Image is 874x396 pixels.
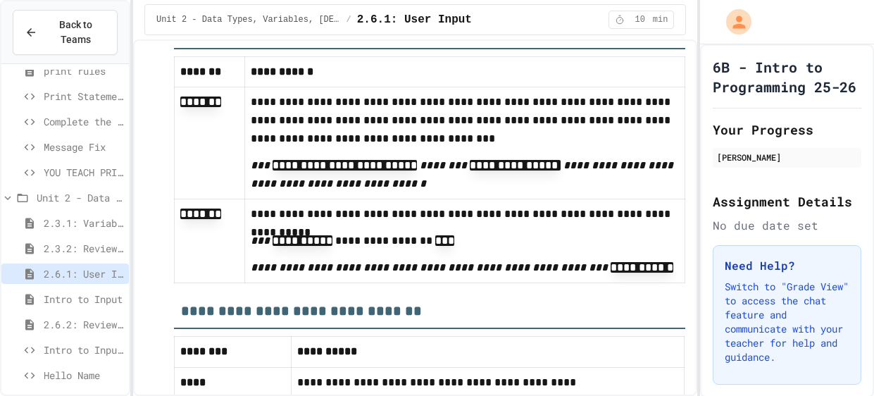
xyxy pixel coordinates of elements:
button: Back to Teams [13,10,118,55]
span: Print Statement Repair [44,89,123,104]
span: Intro to Input [44,292,123,307]
span: Unit 2 - Data Types, Variables, [DEMOGRAPHIC_DATA] [156,14,341,25]
span: 2.6.1: User Input [357,11,472,28]
span: Complete the Greeting [44,114,123,129]
p: Switch to "Grade View" to access the chat feature and communicate with your teacher for help and ... [725,280,849,364]
span: 2.3.1: Variables and Data Types [44,216,123,230]
span: Back to Teams [46,18,106,47]
span: Intro to Input Exercise [44,342,123,357]
span: 2.6.2: Review - User Input [44,317,123,332]
h1: 6B - Intro to Programming 25-26 [713,57,861,97]
span: 2.6.1: User Input [44,266,123,281]
h2: Assignment Details [713,192,861,211]
span: min [653,14,668,25]
span: Unit 2 - Data Types, Variables, [DEMOGRAPHIC_DATA] [37,190,123,205]
span: Hello Name [44,368,123,383]
span: 10 [629,14,651,25]
span: Message Fix [44,140,123,154]
div: No due date set [713,217,861,234]
div: My Account [711,6,755,38]
span: YOU TEACH PRINT [44,165,123,180]
h3: Need Help? [725,257,849,274]
span: print rules [44,63,123,78]
span: / [347,14,351,25]
h2: Your Progress [713,120,861,140]
div: [PERSON_NAME] [717,151,857,163]
span: 2.3.2: Review - Variables and Data Types [44,241,123,256]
